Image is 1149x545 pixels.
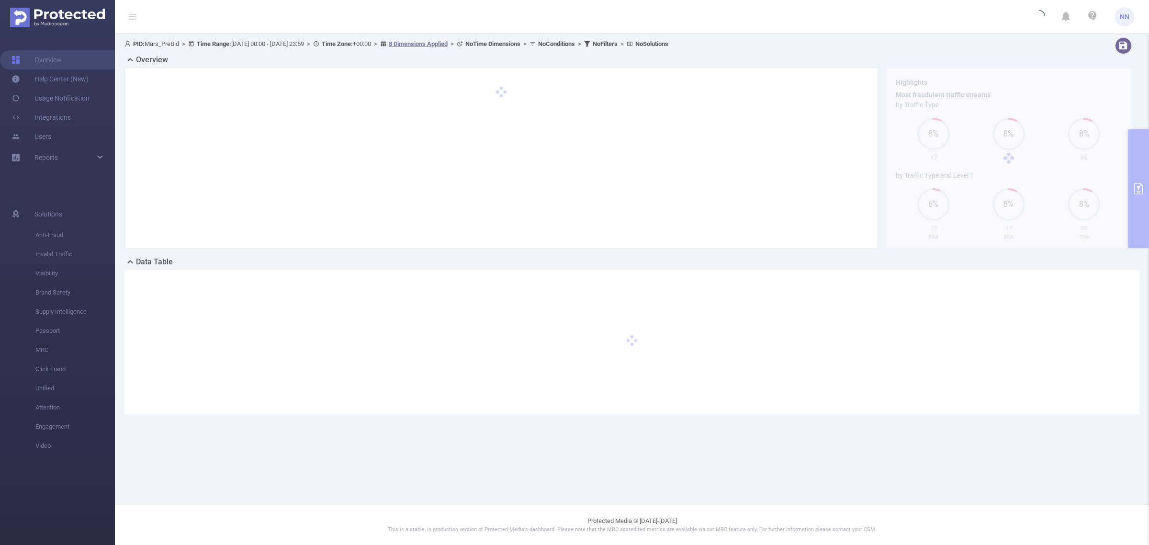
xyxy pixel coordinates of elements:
b: No Filters [593,40,618,47]
span: Engagement [35,417,115,436]
span: > [618,40,627,47]
b: No Solutions [635,40,668,47]
a: Help Center (New) [11,69,89,89]
span: Supply Intelligence [35,302,115,321]
a: Users [11,127,51,146]
b: No Conditions [538,40,575,47]
span: Anti-Fraud [35,226,115,245]
a: Integrations [11,108,71,127]
span: > [448,40,457,47]
span: Reports [34,154,58,161]
h2: Overview [136,54,168,66]
span: Passport [35,321,115,341]
a: Overview [11,50,62,69]
b: Time Range: [197,40,231,47]
a: Usage Notification [11,89,90,108]
i: icon: loading [1034,10,1045,23]
span: > [520,40,529,47]
span: Solutions [34,204,62,224]
span: NN [1120,7,1129,26]
u: 8 Dimensions Applied [389,40,448,47]
a: Reports [34,148,58,167]
span: Visibility [35,264,115,283]
span: > [371,40,380,47]
span: > [179,40,188,47]
span: Video [35,436,115,455]
p: This is a stable, in production version of Protected Media's dashboard. Please note that the MRC ... [139,526,1125,534]
span: Click Fraud [35,360,115,379]
span: Brand Safety [35,283,115,302]
b: PID: [133,40,145,47]
span: > [575,40,584,47]
footer: Protected Media © [DATE]-[DATE] [115,504,1149,545]
h2: Data Table [136,256,173,268]
b: Time Zone: [322,40,353,47]
span: Unified [35,379,115,398]
span: > [304,40,313,47]
span: Invalid Traffic [35,245,115,264]
span: Attention [35,398,115,417]
i: icon: user [124,41,133,47]
span: Mars_PreBid [DATE] 00:00 - [DATE] 23:59 +00:00 [124,40,668,47]
b: No Time Dimensions [465,40,520,47]
span: MRC [35,341,115,360]
img: Protected Media [10,8,105,27]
